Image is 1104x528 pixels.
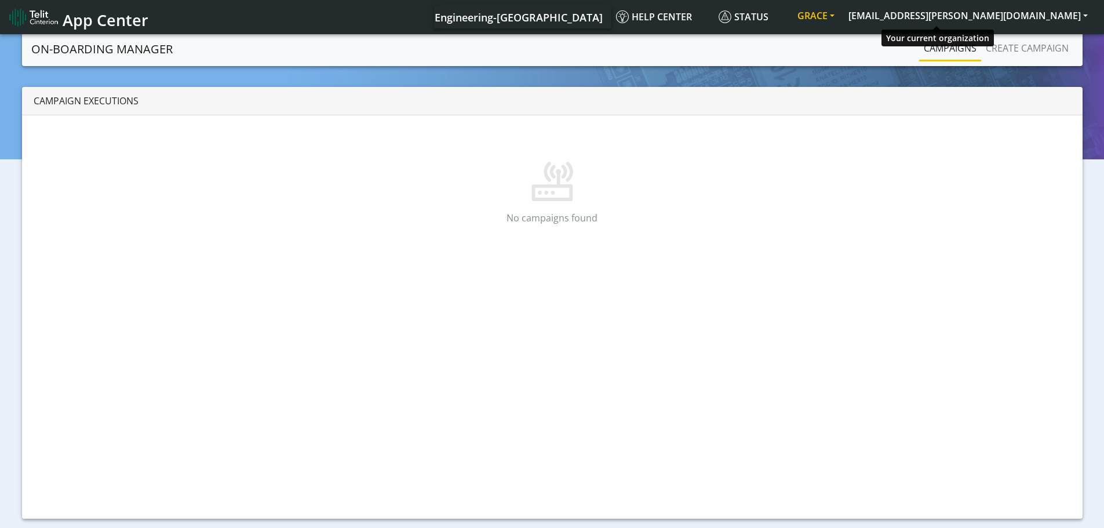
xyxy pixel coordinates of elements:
a: Help center [611,5,714,28]
img: status.svg [719,10,731,23]
div: Your current organization [881,30,994,46]
div: Campaign Executions [22,87,1083,115]
a: App Center [9,5,147,30]
span: Status [719,10,768,23]
p: No campaigns found [53,211,1051,225]
img: knowledge.svg [616,10,629,23]
img: No more campaigns found [515,128,589,202]
span: Engineering-[GEOGRAPHIC_DATA] [435,10,603,24]
button: GRACE [790,5,841,26]
a: Create campaign [981,37,1073,60]
span: Help center [616,10,692,23]
a: On-Boarding Manager [31,38,173,61]
a: Your current platform instance [434,5,602,28]
img: logo-telit-cinterion-gw-new.png [9,8,58,27]
a: Status [714,5,790,28]
button: [EMAIL_ADDRESS][PERSON_NAME][DOMAIN_NAME] [841,5,1095,26]
span: App Center [63,9,148,31]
